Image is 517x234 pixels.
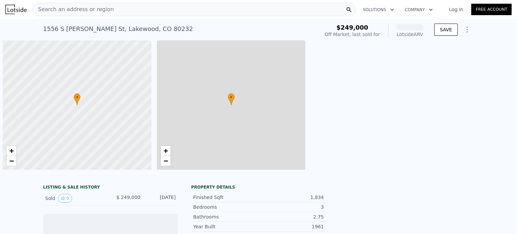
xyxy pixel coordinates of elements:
[43,24,193,34] div: 1556 S [PERSON_NAME] St , Lakewood , CO 80232
[441,6,471,13] a: Log In
[6,146,16,156] a: Zoom in
[434,24,458,36] button: SAVE
[9,146,14,155] span: +
[74,93,80,105] div: •
[161,156,171,166] a: Zoom out
[258,194,324,201] div: 1,834
[193,194,258,201] div: Finished Sqft
[191,185,326,190] div: Property details
[193,204,258,210] div: Bedrooms
[471,4,512,15] a: Free Account
[5,5,27,14] img: Lotside
[163,146,168,155] span: +
[58,194,72,203] button: View historical data
[228,94,235,100] span: •
[325,31,380,38] div: Off Market, last sold for
[400,4,438,16] button: Company
[397,31,423,38] div: Lotside ARV
[460,23,474,36] button: Show Options
[9,157,14,165] span: −
[258,213,324,220] div: 2.75
[6,156,16,166] a: Zoom out
[163,157,168,165] span: −
[258,223,324,230] div: 1961
[193,213,258,220] div: Bathrooms
[43,185,178,191] div: LISTING & SALE HISTORY
[74,94,80,100] span: •
[45,194,105,203] div: Sold
[193,223,258,230] div: Year Built
[33,5,114,13] span: Search an address or region
[228,93,235,105] div: •
[336,24,368,31] span: $249,000
[161,146,171,156] a: Zoom in
[116,195,140,200] span: $ 249,000
[146,194,176,203] div: [DATE]
[357,4,400,16] button: Solutions
[258,204,324,210] div: 3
